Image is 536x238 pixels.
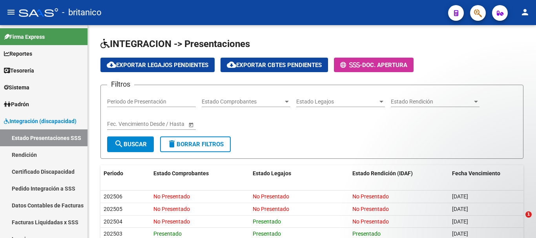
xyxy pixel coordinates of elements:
[138,121,177,127] input: End date
[4,100,29,109] span: Padrón
[187,120,195,129] button: Open calendar
[4,66,34,75] span: Tesorería
[4,117,77,125] span: Integración (discapacidad)
[227,60,236,69] mat-icon: cloud_download
[104,231,122,237] span: 202503
[253,231,281,237] span: Presentado
[352,170,413,176] span: Estado Rendición (IDAF)
[352,193,389,200] span: No Presentado
[349,165,449,182] datatable-header-cell: Estado Rendición (IDAF)
[104,206,122,212] span: 202505
[153,193,190,200] span: No Presentado
[4,49,32,58] span: Reportes
[452,218,468,225] span: [DATE]
[100,38,250,49] span: INTEGRACION -> Presentaciones
[114,139,124,149] mat-icon: search
[107,136,154,152] button: Buscar
[202,98,283,105] span: Estado Comprobantes
[167,139,177,149] mat-icon: delete
[352,231,381,237] span: Presentado
[107,60,116,69] mat-icon: cloud_download
[250,165,349,182] datatable-header-cell: Estado Legajos
[104,170,123,176] span: Periodo
[167,141,224,148] span: Borrar Filtros
[352,206,389,212] span: No Presentado
[62,4,102,21] span: - britanico
[509,211,528,230] iframe: Intercom live chat
[520,7,530,17] mat-icon: person
[352,218,389,225] span: No Presentado
[4,33,45,41] span: Firma Express
[296,98,378,105] span: Estado Legajos
[452,231,468,237] span: [DATE]
[100,58,215,72] button: Exportar Legajos Pendientes
[100,165,150,182] datatable-header-cell: Periodo
[525,211,532,218] span: 1
[253,218,281,225] span: Presentado
[107,62,208,69] span: Exportar Legajos Pendientes
[107,79,134,90] h3: Filtros
[253,206,289,212] span: No Presentado
[150,165,250,182] datatable-header-cell: Estado Comprobantes
[153,170,209,176] span: Estado Comprobantes
[107,121,131,127] input: Start date
[253,193,289,200] span: No Presentado
[362,62,407,69] span: Doc. Apertura
[340,62,362,69] span: -
[160,136,231,152] button: Borrar Filtros
[153,206,190,212] span: No Presentado
[334,58,414,72] button: -Doc. Apertura
[104,218,122,225] span: 202504
[153,231,182,237] span: Presentado
[221,58,328,72] button: Exportar Cbtes Pendientes
[6,7,16,17] mat-icon: menu
[4,83,29,92] span: Sistema
[391,98,472,105] span: Estado Rendición
[227,62,322,69] span: Exportar Cbtes Pendientes
[104,193,122,200] span: 202506
[153,218,190,225] span: No Presentado
[253,170,291,176] span: Estado Legajos
[114,141,147,148] span: Buscar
